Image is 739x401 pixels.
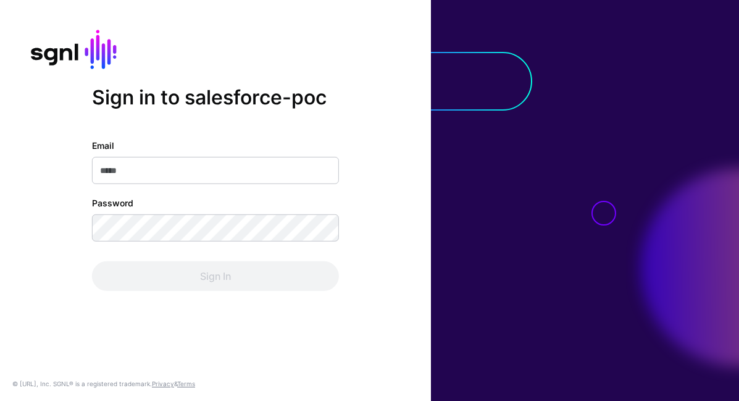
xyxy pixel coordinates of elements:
a: Privacy [152,380,174,387]
label: Password [92,196,133,209]
a: Terms [177,380,195,387]
h2: Sign in to salesforce-poc [92,85,339,109]
label: Email [92,139,114,152]
div: © [URL], Inc. SGNL® is a registered trademark. & [12,379,195,389]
